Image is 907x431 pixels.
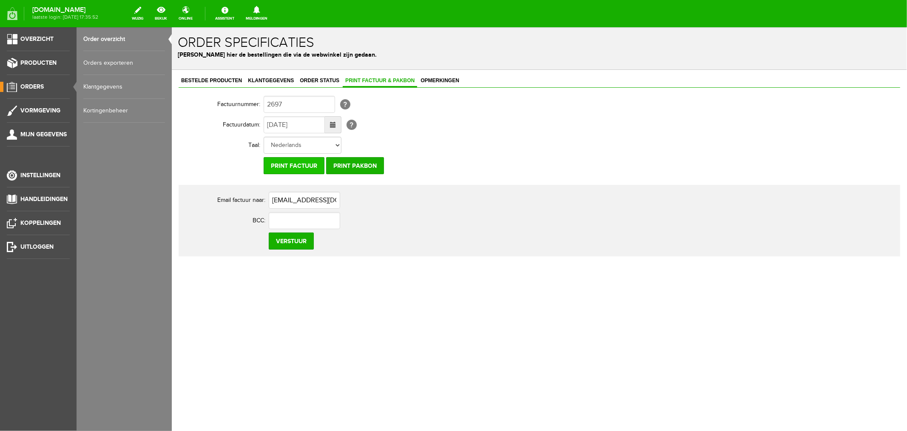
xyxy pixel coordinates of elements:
span: [?] [175,92,185,103]
a: Print factuur & pakbon [171,48,245,60]
span: Order status [125,50,170,56]
span: Overzicht [20,35,54,43]
input: Print factuur [92,130,153,147]
input: Verstuur [97,205,142,222]
a: Meldingen [241,4,273,23]
span: Producten [20,59,57,66]
th: Factuurnummer: [7,67,92,87]
a: Klantgegevens [83,75,165,99]
a: Bestelde producten [7,48,73,60]
a: Orders exporteren [83,51,165,75]
input: Print pakbon [154,130,212,147]
span: Handleidingen [20,195,68,203]
span: Mijn gegevens [20,131,67,138]
span: Instellingen [20,172,60,179]
h1: Order specificaties [6,8,729,23]
a: Order status [125,48,170,60]
th: BCC: [12,183,97,204]
p: [PERSON_NAME] hier de bestellingen die via de webwinkel zijn gedaan. [6,23,729,32]
a: online [173,4,198,23]
span: laatste login: [DATE] 17:35:52 [32,15,98,20]
span: Vormgeving [20,107,60,114]
span: Opmerkingen [246,50,290,56]
span: Print factuur & pakbon [171,50,245,56]
strong: [DOMAIN_NAME] [32,8,98,12]
a: Order overzicht [83,27,165,51]
a: Klantgegevens [74,48,125,60]
span: Uitloggen [20,243,54,250]
a: wijzig [127,4,148,23]
a: Opmerkingen [246,48,290,60]
th: Email factuur naar: [12,163,97,183]
th: Taal: [7,108,92,128]
a: Kortingenbeheer [83,99,165,123]
span: [?] [168,72,179,82]
span: Klantgegevens [74,50,125,56]
a: Assistent [210,4,239,23]
span: Koppelingen [20,219,61,227]
th: Factuurdatum: [7,87,92,108]
input: Datum tot... [92,89,153,106]
span: Bestelde producten [7,50,73,56]
a: bekijk [150,4,172,23]
span: Orders [20,83,44,90]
